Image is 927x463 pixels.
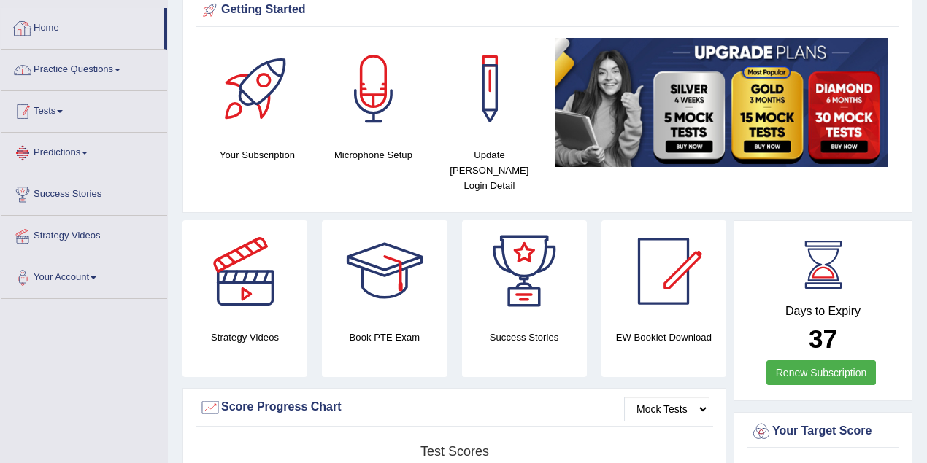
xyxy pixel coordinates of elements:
a: Home [1,8,164,44]
div: Your Target Score [750,421,896,443]
a: Your Account [1,257,167,294]
a: Strategy Videos [1,216,167,252]
a: Practice Questions [1,50,167,86]
h4: Update [PERSON_NAME] Login Detail [439,147,540,193]
div: Score Progress Chart [199,397,709,419]
a: Success Stories [1,174,167,211]
h4: Microphone Setup [323,147,424,163]
tspan: Test scores [420,444,489,459]
h4: Strategy Videos [182,330,307,345]
a: Predictions [1,133,167,169]
b: 37 [809,324,837,353]
img: small5.jpg [555,38,888,167]
a: Renew Subscription [766,360,877,385]
h4: Your Subscription [207,147,308,163]
h4: Book PTE Exam [322,330,447,345]
h4: Success Stories [462,330,587,345]
h4: Days to Expiry [750,305,896,318]
h4: EW Booklet Download [601,330,726,345]
a: Tests [1,91,167,128]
